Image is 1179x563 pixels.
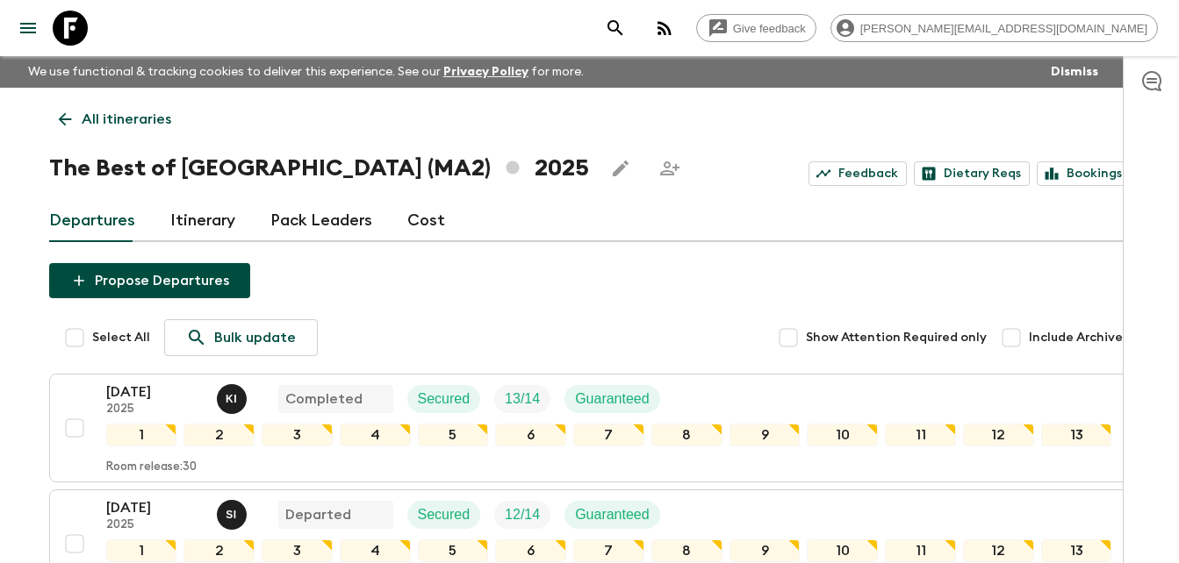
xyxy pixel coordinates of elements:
div: 5 [418,539,489,562]
div: 6 [495,539,566,562]
p: Secured [418,388,471,410]
div: 4 [340,539,411,562]
p: Departed [285,504,351,525]
div: 13 [1041,539,1112,562]
span: Khaled Ingrioui [217,389,250,403]
div: 2 [183,424,255,446]
div: 1 [106,539,177,562]
div: 9 [730,539,801,562]
div: 10 [807,539,878,562]
div: [PERSON_NAME][EMAIL_ADDRESS][DOMAIN_NAME] [830,14,1158,42]
div: 5 [418,424,489,446]
div: 8 [651,424,722,446]
a: Pack Leaders [270,200,372,242]
p: Secured [418,504,471,525]
button: Edit this itinerary [603,151,638,186]
span: Give feedback [723,22,816,35]
div: 7 [573,424,644,446]
span: Select All [92,329,150,346]
a: Bookings [1037,161,1131,186]
a: Privacy Policy [443,66,528,78]
a: Feedback [809,161,907,186]
a: Departures [49,200,135,242]
div: Secured [407,501,481,529]
div: 11 [885,424,956,446]
div: 11 [885,539,956,562]
p: 2025 [106,403,203,417]
a: Give feedback [696,14,816,42]
span: Include Archived [1029,329,1131,346]
button: [DATE]2025Khaled IngriouiCompletedSecuredTrip FillGuaranteed12345678910111213Room release:30 [49,374,1131,482]
div: 10 [807,424,878,446]
div: 8 [651,539,722,562]
p: [DATE] [106,381,203,403]
div: 7 [573,539,644,562]
div: 2 [183,539,255,562]
h1: The Best of [GEOGRAPHIC_DATA] (MA2) 2025 [49,151,589,186]
p: Bulk update [214,327,296,348]
button: Propose Departures [49,263,250,298]
a: Dietary Reqs [914,161,1030,186]
p: [DATE] [106,497,203,518]
div: Secured [407,385,481,413]
p: 13 / 14 [505,388,540,410]
p: Completed [285,388,363,410]
div: 4 [340,424,411,446]
p: 2025 [106,518,203,532]
a: Cost [407,200,445,242]
div: 1 [106,424,177,446]
div: 3 [262,539,333,562]
a: All itineraries [49,102,181,137]
a: Itinerary [170,200,235,242]
div: 13 [1041,424,1112,446]
span: Share this itinerary [652,151,687,186]
div: 3 [262,424,333,446]
p: Guaranteed [575,504,650,525]
div: 6 [495,424,566,446]
button: search adventures [598,11,633,46]
div: Trip Fill [494,501,550,529]
div: Trip Fill [494,385,550,413]
button: Dismiss [1046,60,1103,84]
div: 12 [963,539,1034,562]
span: [PERSON_NAME][EMAIL_ADDRESS][DOMAIN_NAME] [851,22,1157,35]
p: We use functional & tracking cookies to deliver this experience. See our for more. [21,56,591,88]
a: Bulk update [164,319,318,356]
span: Said Isouktan [217,505,250,519]
div: 12 [963,424,1034,446]
button: menu [11,11,46,46]
p: Guaranteed [575,388,650,410]
p: Room release: 30 [106,460,197,474]
span: Show Attention Required only [806,329,987,346]
div: 9 [730,424,801,446]
p: All itineraries [82,109,171,130]
p: 12 / 14 [505,504,540,525]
